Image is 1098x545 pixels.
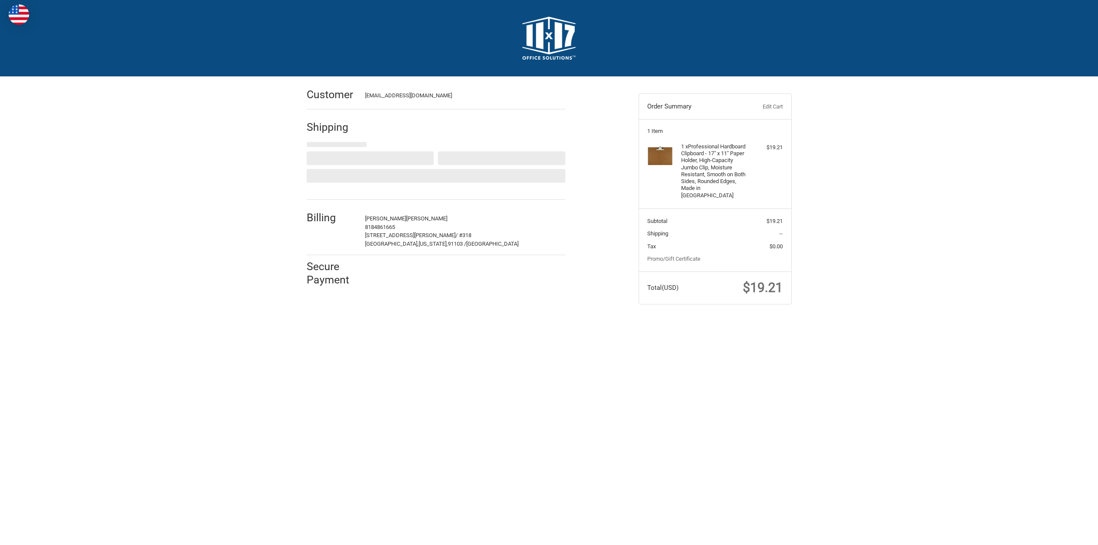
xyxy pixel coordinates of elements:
[455,232,471,238] span: / #318
[307,120,357,134] h2: Shipping
[365,215,406,222] span: [PERSON_NAME]
[406,215,447,222] span: [PERSON_NAME]
[466,241,519,247] span: [GEOGRAPHIC_DATA]
[522,17,576,60] img: 11x17.com
[448,241,466,247] span: 91103 /
[365,224,395,230] span: 8184861665
[365,241,419,247] span: [GEOGRAPHIC_DATA],
[743,280,783,295] span: $19.21
[647,128,783,135] h3: 1 Item
[647,284,679,292] span: Total (USD)
[740,102,783,111] a: Edit Cart
[307,88,357,101] h2: Customer
[9,4,29,25] img: duty and tax information for United States
[647,102,740,111] h3: Order Summary
[647,230,668,237] span: Shipping
[769,243,783,250] span: $0.00
[681,143,747,199] h4: 1 x Professional Hardboard Clipboard - 17" x 11" Paper Holder, High-Capacity Jumbo Clip, Moisture...
[419,241,448,247] span: [US_STATE],
[647,243,656,250] span: Tax
[647,256,700,262] a: Promo/Gift Certificate
[365,232,455,238] span: [STREET_ADDRESS][PERSON_NAME]
[307,260,365,287] h2: Secure Payment
[779,230,783,237] span: --
[766,218,783,224] span: $19.21
[365,91,557,100] div: [EMAIL_ADDRESS][DOMAIN_NAME]
[647,218,667,224] span: Subtotal
[307,211,357,224] h2: Billing
[749,143,783,152] div: $19.21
